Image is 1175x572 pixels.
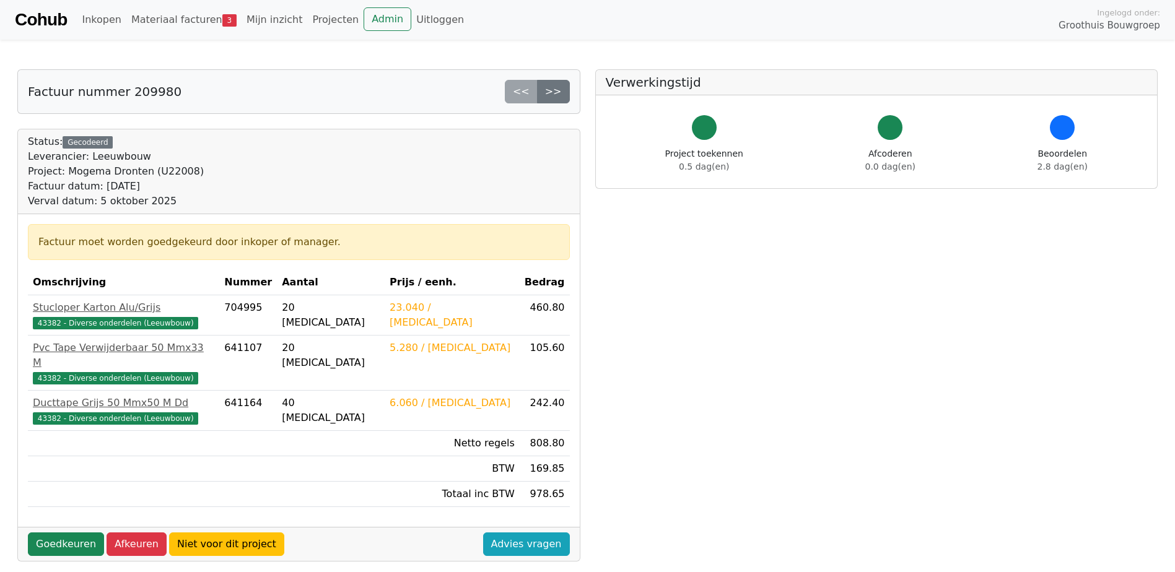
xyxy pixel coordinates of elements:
h5: Factuur nummer 209980 [28,84,181,99]
span: 43382 - Diverse onderdelen (Leeuwbouw) [33,317,198,329]
span: 3 [222,14,237,27]
div: Verval datum: 5 oktober 2025 [28,194,204,209]
a: Inkopen [77,7,126,32]
div: Factuur moet worden goedgekeurd door inkoper of manager. [38,235,559,249]
a: Mijn inzicht [242,7,308,32]
a: Goedkeuren [28,532,104,556]
a: Advies vragen [483,532,570,556]
div: 20 [MEDICAL_DATA] [282,340,380,370]
div: Afcoderen [865,147,915,173]
div: Stucloper Karton Alu/Grijs [33,300,214,315]
td: 641164 [219,391,277,431]
a: Afkeuren [107,532,167,556]
span: Ingelogd onder: [1097,7,1160,19]
span: 43382 - Diverse onderdelen (Leeuwbouw) [33,372,198,384]
th: Prijs / eenh. [385,270,520,295]
div: 20 [MEDICAL_DATA] [282,300,380,330]
a: Pvc Tape Verwijderbaar 50 Mmx33 M43382 - Diverse onderdelen (Leeuwbouw) [33,340,214,385]
th: Aantal [277,270,385,295]
th: Nummer [219,270,277,295]
span: 0.0 dag(en) [865,162,915,171]
td: 105.60 [520,336,570,391]
div: Ducttape Grijs 50 Mmx50 M Dd [33,396,214,410]
a: Niet voor dit project [169,532,284,556]
span: 43382 - Diverse onderdelen (Leeuwbouw) [33,412,198,425]
td: 460.80 [520,295,570,336]
div: 6.060 / [MEDICAL_DATA] [390,396,515,410]
div: Status: [28,134,204,209]
td: 169.85 [520,456,570,482]
a: Projecten [307,7,364,32]
td: BTW [385,456,520,482]
td: 704995 [219,295,277,336]
th: Omschrijving [28,270,219,295]
td: 641107 [219,336,277,391]
th: Bedrag [520,270,570,295]
div: Factuur datum: [DATE] [28,179,204,194]
a: Stucloper Karton Alu/Grijs43382 - Diverse onderdelen (Leeuwbouw) [33,300,214,330]
div: 23.040 / [MEDICAL_DATA] [390,300,515,330]
span: 2.8 dag(en) [1037,162,1088,171]
a: Ducttape Grijs 50 Mmx50 M Dd43382 - Diverse onderdelen (Leeuwbouw) [33,396,214,425]
a: Uitloggen [411,7,469,32]
a: Admin [364,7,411,31]
a: >> [537,80,570,103]
span: 0.5 dag(en) [679,162,729,171]
div: 40 [MEDICAL_DATA] [282,396,380,425]
td: Netto regels [385,431,520,456]
div: Pvc Tape Verwijderbaar 50 Mmx33 M [33,340,214,370]
td: 808.80 [520,431,570,456]
h5: Verwerkingstijd [606,75,1148,90]
div: Leverancier: Leeuwbouw [28,149,204,164]
a: Materiaal facturen3 [126,7,242,32]
span: Groothuis Bouwgroep [1059,19,1160,33]
div: 5.280 / [MEDICAL_DATA] [390,340,515,355]
div: Gecodeerd [63,136,113,149]
div: Beoordelen [1037,147,1088,173]
div: Project: Mogema Dronten (U22008) [28,164,204,179]
td: 978.65 [520,482,570,507]
td: Totaal inc BTW [385,482,520,507]
a: Cohub [15,5,67,35]
td: 242.40 [520,391,570,431]
div: Project toekennen [665,147,743,173]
